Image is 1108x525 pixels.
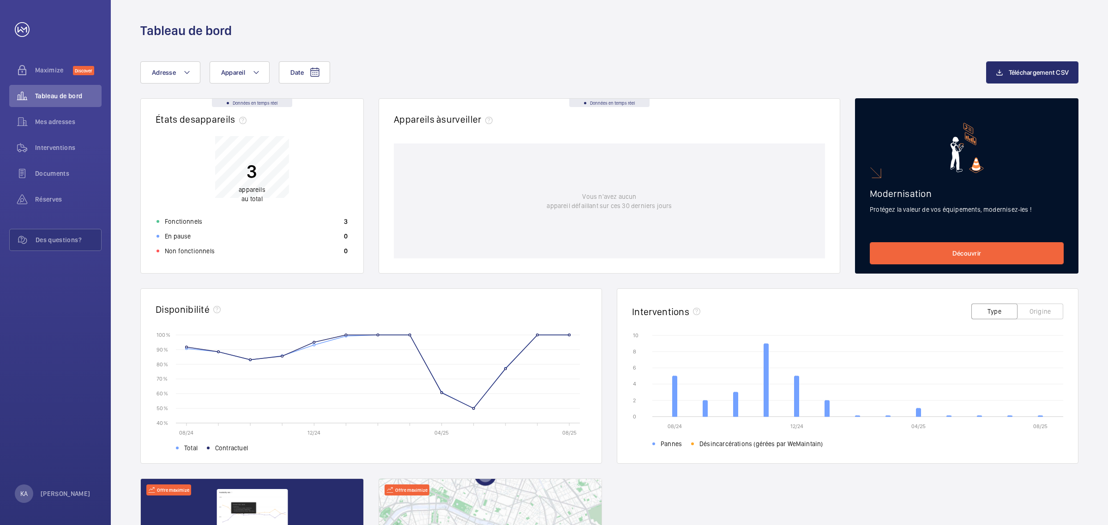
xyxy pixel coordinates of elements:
[668,423,682,430] text: 08/24
[157,346,168,352] text: 90 %
[156,304,210,315] h2: Disponibilité
[344,232,348,241] p: 0
[157,376,168,382] text: 70 %
[73,66,94,75] span: Discover
[20,489,28,498] p: KA
[239,160,265,183] p: 3
[633,381,636,387] text: 4
[632,306,689,317] h2: Interventions
[184,443,198,453] span: Total
[1017,304,1063,319] button: Origine
[569,99,650,107] div: Données en temps réel
[911,423,926,430] text: 04/25
[36,235,101,245] span: Des questions?
[385,484,429,495] div: Offre maximize
[547,192,672,210] p: Vous n'avez aucun appareil défaillant sur ces 30 derniers jours
[344,217,348,226] p: 3
[165,217,202,226] p: Fonctionnels
[950,123,984,173] img: marketing-card.svg
[1033,423,1048,430] text: 08/25
[239,186,265,193] span: appareils
[157,331,170,338] text: 100 %
[210,61,270,84] button: Appareil
[344,246,348,256] p: 0
[195,113,250,125] span: appareils
[870,205,1064,214] p: Protégez la valeur de vos équipements, modernisez-les !
[35,169,102,178] span: Documents
[41,489,90,498] p: [PERSON_NAME]
[661,439,682,448] span: Pannes
[279,61,330,84] button: Date
[221,69,245,76] span: Appareil
[35,66,73,75] span: Maximize
[633,332,638,339] text: 10
[35,143,102,152] span: Interventions
[562,430,577,436] text: 08/25
[165,246,215,256] p: Non fonctionnels
[152,69,176,76] span: Adresse
[790,423,803,430] text: 12/24
[1009,69,1069,76] span: Téléchargement CSV
[212,99,292,107] div: Données en temps réel
[441,113,496,125] span: surveiller
[157,361,168,367] text: 80 %
[157,419,168,426] text: 40 %
[35,195,102,204] span: Réserves
[146,484,191,495] div: Offre maximize
[215,443,248,453] span: Contractuel
[157,405,168,412] text: 50 %
[971,304,1018,319] button: Type
[986,61,1079,84] button: Téléchargement CSV
[140,61,200,84] button: Adresse
[870,188,1064,199] h2: Modernisation
[633,413,636,420] text: 0
[434,430,449,436] text: 04/25
[35,117,102,126] span: Mes adresses
[290,69,304,76] span: Date
[633,397,636,404] text: 2
[157,390,168,397] text: 60 %
[179,430,193,436] text: 08/24
[699,439,823,448] span: Désincarcérations (gérées par WeMaintain)
[633,348,636,355] text: 8
[394,113,496,125] h2: Appareils à
[307,430,320,436] text: 12/24
[870,242,1064,264] a: Découvrir
[156,113,250,125] h2: États des
[633,364,636,371] text: 6
[140,22,232,39] h1: Tableau de bord
[239,185,265,203] p: au total
[35,91,102,101] span: Tableau de bord
[165,232,191,241] p: En pause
